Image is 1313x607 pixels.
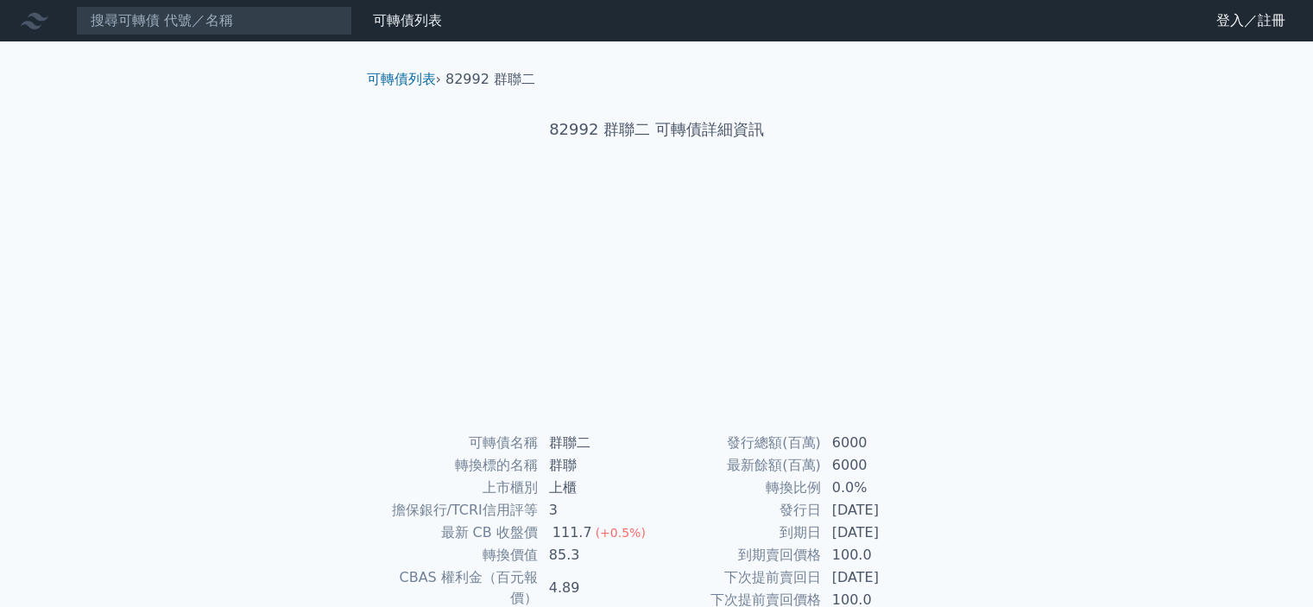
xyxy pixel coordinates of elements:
[657,522,822,544] td: 到期日
[539,477,657,499] td: 上櫃
[367,69,441,90] li: ›
[539,454,657,477] td: 群聯
[657,454,822,477] td: 最新餘額(百萬)
[353,117,961,142] h1: 82992 群聯二 可轉債詳細資訊
[374,544,539,566] td: 轉換價值
[374,432,539,454] td: 可轉債名稱
[822,566,940,589] td: [DATE]
[596,526,646,540] span: (+0.5%)
[445,69,535,90] li: 82992 群聯二
[539,432,657,454] td: 群聯二
[657,566,822,589] td: 下次提前賣回日
[822,477,940,499] td: 0.0%
[657,477,822,499] td: 轉換比例
[374,477,539,499] td: 上市櫃別
[822,544,940,566] td: 100.0
[822,522,940,544] td: [DATE]
[374,522,539,544] td: 最新 CB 收盤價
[539,499,657,522] td: 3
[373,12,442,28] a: 可轉債列表
[657,544,822,566] td: 到期賣回價格
[657,432,822,454] td: 發行總額(百萬)
[1203,7,1299,35] a: 登入／註冊
[374,454,539,477] td: 轉換標的名稱
[822,499,940,522] td: [DATE]
[539,544,657,566] td: 85.3
[76,6,352,35] input: 搜尋可轉債 代號／名稱
[657,499,822,522] td: 發行日
[822,454,940,477] td: 6000
[822,432,940,454] td: 6000
[367,71,436,87] a: 可轉債列表
[549,522,596,543] div: 111.7
[374,499,539,522] td: 擔保銀行/TCRI信用評等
